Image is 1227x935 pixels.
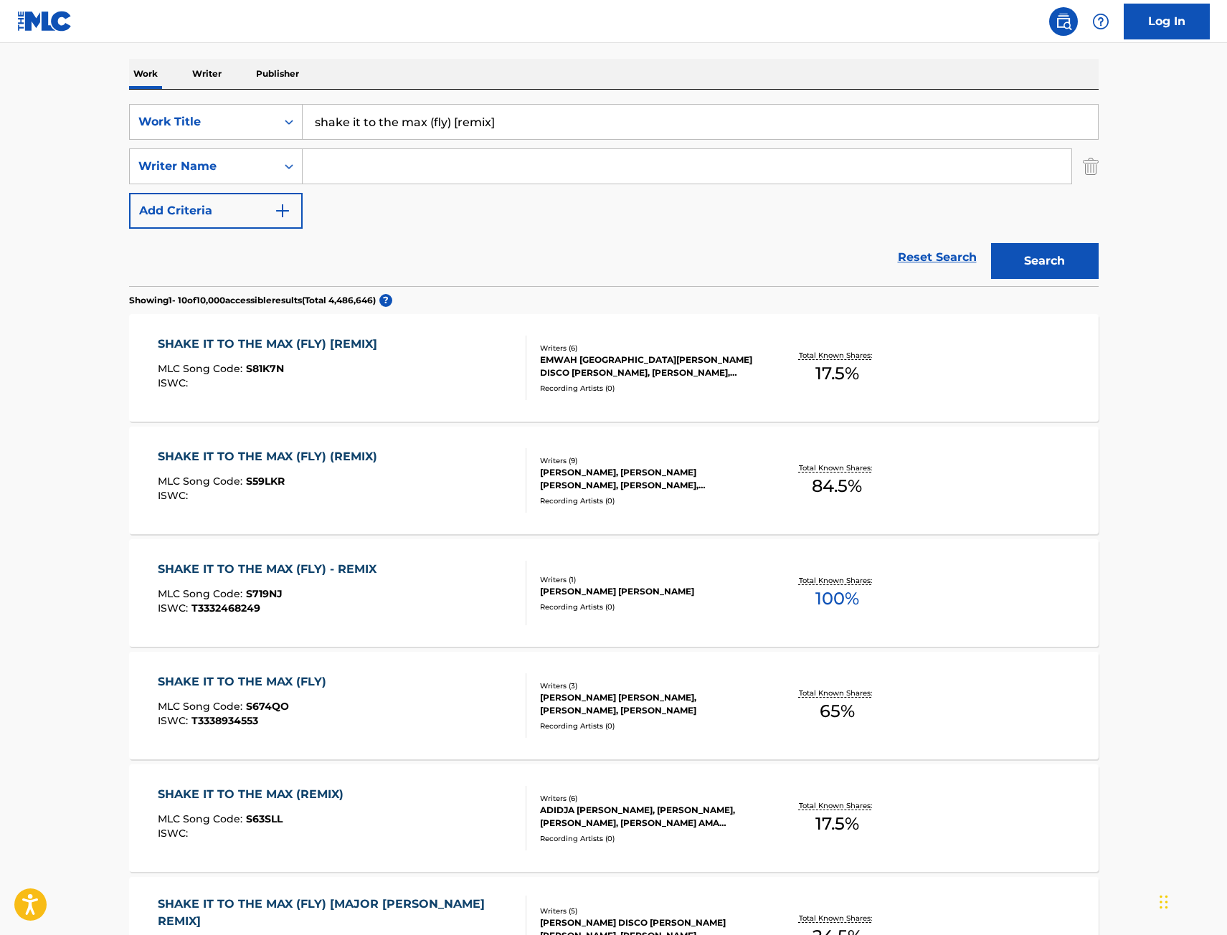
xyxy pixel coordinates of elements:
[246,587,283,600] span: S719NJ
[540,343,757,353] div: Writers ( 6 )
[891,242,984,273] a: Reset Search
[540,455,757,466] div: Writers ( 9 )
[158,714,191,727] span: ISWC :
[129,314,1099,422] a: SHAKE IT TO THE MAX (FLY) [REMIX]MLC Song Code:S81K7NISWC:Writers (6)EMWAH [GEOGRAPHIC_DATA][PERS...
[540,574,757,585] div: Writers ( 1 )
[188,59,226,89] p: Writer
[158,561,384,578] div: SHAKE IT TO THE MAX (FLY) - REMIX
[158,827,191,840] span: ISWC :
[540,721,757,731] div: Recording Artists ( 0 )
[799,913,876,924] p: Total Known Shares:
[1083,148,1099,184] img: Delete Criterion
[540,383,757,394] div: Recording Artists ( 0 )
[158,602,191,614] span: ISWC :
[246,362,284,375] span: S81K7N
[158,376,191,389] span: ISWC :
[799,575,876,586] p: Total Known Shares:
[799,462,876,473] p: Total Known Shares:
[191,714,258,727] span: T3338934553
[820,698,855,724] span: 65 %
[158,896,514,930] div: SHAKE IT TO THE MAX (FLY) [MAJOR [PERSON_NAME] REMIX]
[252,59,303,89] p: Publisher
[540,353,757,379] div: EMWAH [GEOGRAPHIC_DATA][PERSON_NAME] DISCO [PERSON_NAME], [PERSON_NAME], CHINSEA [PERSON_NAME], [...
[799,350,876,361] p: Total Known Shares:
[129,652,1099,759] a: SHAKE IT TO THE MAX (FLY)MLC Song Code:S674QOISWC:T3338934553Writers (3)[PERSON_NAME] [PERSON_NAM...
[1055,13,1072,30] img: search
[812,473,862,499] span: 84.5 %
[1155,866,1227,935] iframe: Chat Widget
[540,833,757,844] div: Recording Artists ( 0 )
[1086,7,1115,36] div: Help
[540,906,757,916] div: Writers ( 5 )
[158,448,384,465] div: SHAKE IT TO THE MAX (FLY) (REMIX)
[815,586,859,612] span: 100 %
[799,688,876,698] p: Total Known Shares:
[158,673,333,690] div: SHAKE IT TO THE MAX (FLY)
[540,495,757,506] div: Recording Artists ( 0 )
[540,804,757,830] div: ADIDJA [PERSON_NAME], [PERSON_NAME], [PERSON_NAME], [PERSON_NAME] AMA [PERSON_NAME] [PERSON_NAME]...
[129,104,1099,286] form: Search Form
[246,812,283,825] span: S63SLL
[991,243,1099,279] button: Search
[1049,7,1078,36] a: Public Search
[540,585,757,598] div: [PERSON_NAME] [PERSON_NAME]
[815,811,859,837] span: 17.5 %
[274,202,291,219] img: 9d2ae6d4665cec9f34b9.svg
[129,59,162,89] p: Work
[129,427,1099,534] a: SHAKE IT TO THE MAX (FLY) (REMIX)MLC Song Code:S59LKRISWC:Writers (9)[PERSON_NAME], [PERSON_NAME]...
[246,475,285,488] span: S59LKR
[379,294,392,307] span: ?
[540,793,757,804] div: Writers ( 6 )
[540,466,757,492] div: [PERSON_NAME], [PERSON_NAME] [PERSON_NAME], [PERSON_NAME], [PERSON_NAME] [PERSON_NAME], CHINSEA [...
[158,336,384,353] div: SHAKE IT TO THE MAX (FLY) [REMIX]
[158,475,246,488] span: MLC Song Code :
[540,602,757,612] div: Recording Artists ( 0 )
[138,113,267,130] div: Work Title
[1124,4,1210,39] a: Log In
[540,691,757,717] div: [PERSON_NAME] [PERSON_NAME], [PERSON_NAME], [PERSON_NAME]
[17,11,72,32] img: MLC Logo
[129,193,303,229] button: Add Criteria
[129,764,1099,872] a: SHAKE IT TO THE MAX (REMIX)MLC Song Code:S63SLLISWC:Writers (6)ADIDJA [PERSON_NAME], [PERSON_NAME...
[158,587,246,600] span: MLC Song Code :
[799,800,876,811] p: Total Known Shares:
[246,700,289,713] span: S674QO
[158,700,246,713] span: MLC Song Code :
[158,362,246,375] span: MLC Song Code :
[158,489,191,502] span: ISWC :
[815,361,859,386] span: 17.5 %
[1092,13,1109,30] img: help
[1160,881,1168,924] div: Drag
[191,602,260,614] span: T3332468249
[540,680,757,691] div: Writers ( 3 )
[158,812,246,825] span: MLC Song Code :
[138,158,267,175] div: Writer Name
[158,786,351,803] div: SHAKE IT TO THE MAX (REMIX)
[129,294,376,307] p: Showing 1 - 10 of 10,000 accessible results (Total 4,486,646 )
[129,539,1099,647] a: SHAKE IT TO THE MAX (FLY) - REMIXMLC Song Code:S719NJISWC:T3332468249Writers (1)[PERSON_NAME] [PE...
